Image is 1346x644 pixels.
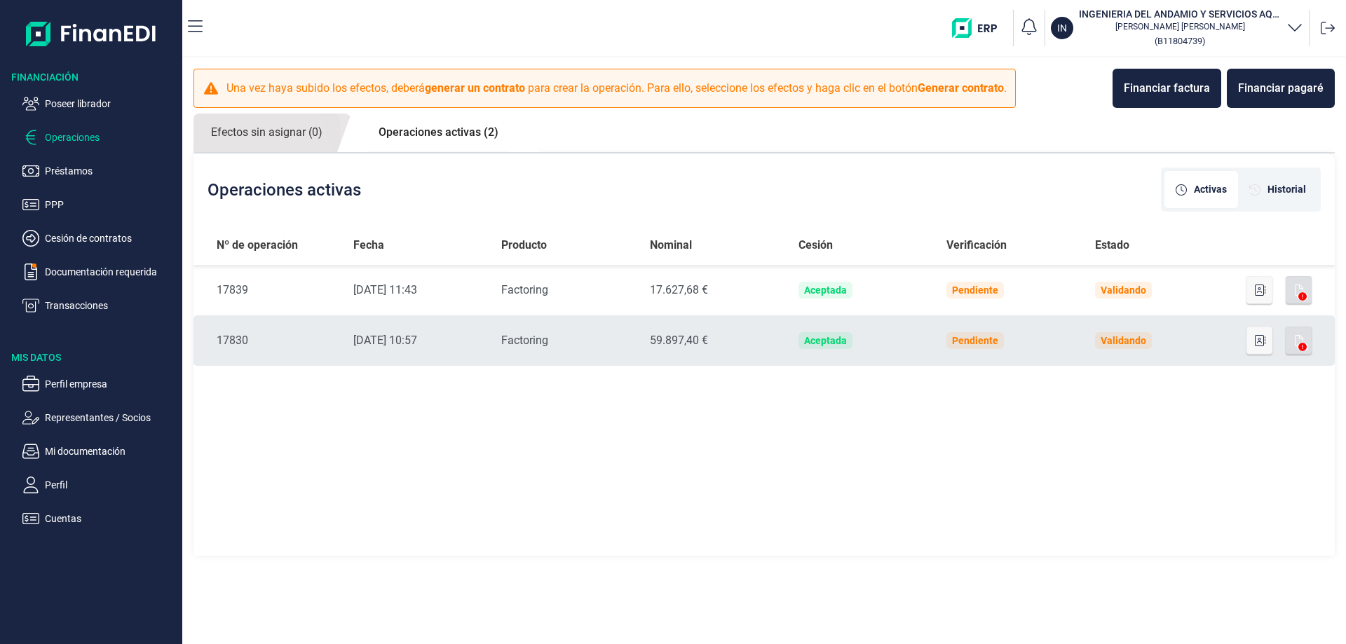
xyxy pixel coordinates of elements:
[217,332,331,349] div: 17830
[22,95,177,112] button: Poseer librador
[22,263,177,280] button: Documentación requerida
[45,163,177,179] p: Préstamos
[45,443,177,460] p: Mi documentación
[26,11,157,56] img: Logo de aplicación
[353,332,480,349] div: [DATE] 10:57
[22,510,177,527] button: Cuentas
[650,237,692,254] span: Nominal
[22,129,177,146] button: Operaciones
[501,282,627,299] div: Factoring
[798,237,833,254] span: Cesión
[1079,21,1281,32] p: [PERSON_NAME] [PERSON_NAME]
[1101,335,1146,346] div: Validando
[226,80,1007,97] p: Una vez haya subido los efectos, deberá para crear la operación. Para ello, seleccione los efecto...
[45,129,177,146] p: Operaciones
[1079,7,1281,21] h3: INGENIERIA DEL ANDAMIO Y SERVICIOS AQUA SL
[952,18,1007,38] img: erp
[918,81,1004,95] b: Generar contrato
[1113,69,1221,108] button: Financiar factura
[501,237,547,254] span: Producto
[1227,69,1335,108] button: Financiar pagaré
[952,285,998,296] div: Pendiente
[501,332,627,349] div: Factoring
[650,332,776,349] div: 59.897,40 €
[217,282,331,299] div: 17839
[45,95,177,112] p: Poseer librador
[946,237,1007,254] span: Verificación
[804,335,847,346] div: Aceptada
[208,180,361,200] h2: Operaciones activas
[22,409,177,426] button: Representantes / Socios
[1238,80,1324,97] div: Financiar pagaré
[1057,21,1067,35] p: IN
[217,237,298,254] span: Nº de operación
[22,477,177,493] button: Perfil
[804,285,847,296] div: Aceptada
[650,282,776,299] div: 17.627,68 €
[353,237,384,254] span: Fecha
[425,81,525,95] b: generar un contrato
[45,477,177,493] p: Perfil
[1101,285,1146,296] div: Validando
[193,114,340,152] a: Efectos sin asignar (0)
[1051,7,1303,49] button: ININGENIERIA DEL ANDAMIO Y SERVICIOS AQUA SL[PERSON_NAME] [PERSON_NAME](B11804739)
[45,376,177,392] p: Perfil empresa
[45,409,177,426] p: Representantes / Socios
[22,230,177,247] button: Cesión de contratos
[1095,237,1129,254] span: Estado
[22,297,177,314] button: Transacciones
[353,282,480,299] div: [DATE] 11:43
[952,335,998,346] div: Pendiente
[45,230,177,247] p: Cesión de contratos
[22,163,177,179] button: Préstamos
[22,196,177,213] button: PPP
[45,196,177,213] p: PPP
[1194,182,1227,197] span: Activas
[1238,171,1317,208] div: [object Object]
[22,443,177,460] button: Mi documentación
[1124,80,1210,97] div: Financiar factura
[45,263,177,280] p: Documentación requerida
[22,376,177,392] button: Perfil empresa
[361,114,516,151] a: Operaciones activas (2)
[1267,182,1306,197] span: Historial
[1164,171,1238,208] div: [object Object]
[45,297,177,314] p: Transacciones
[1155,36,1205,46] small: Copiar cif
[45,510,177,527] p: Cuentas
